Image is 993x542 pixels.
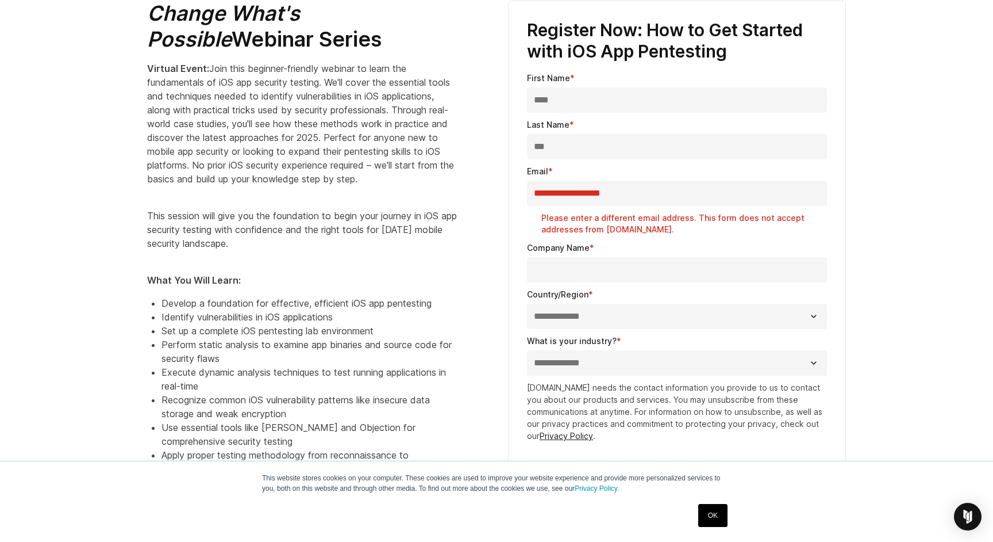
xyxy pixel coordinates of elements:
li: Set up a complete iOS pentesting lab environment [161,324,457,338]
li: Execute dynamic analysis techniques to test running applications in real-time [161,365,457,393]
span: Country/Region [527,289,588,299]
h3: Register Now: How to Get Started with iOS App Pentesting [527,20,827,63]
li: Identify vulnerabilities in iOS applications [161,310,457,324]
span: Company Name [527,243,590,253]
li: Use essential tools like [PERSON_NAME] and Objection for comprehensive security testing [161,421,457,448]
span: This session will give you the foundation to begin your journey in iOS app security testing with ... [147,210,457,249]
span: What is your industry? [527,336,617,346]
a: Privacy Policy. [575,484,619,493]
strong: Virtual Event: [147,63,209,74]
li: Recognize common iOS vulnerability patterns like insecure data storage and weak encryption [161,393,457,421]
p: This website stores cookies on your computer. These cookies are used to improve your website expe... [262,473,731,494]
span: Last Name [527,120,569,129]
em: Change What's Possible [147,1,300,52]
a: OK [698,504,728,527]
li: Develop a foundation for effective, efficient iOS app pentesting [161,296,457,310]
span: Email [527,166,548,176]
li: Apply proper testing methodology from reconnaissance to exploitation [161,448,457,476]
p: [DOMAIN_NAME] needs the contact information you provide to us to contact you about our products a... [527,381,827,442]
h2: Webinar Series [147,1,457,52]
span: Join this beginner-friendly webinar to learn the fundamentals of iOS app security testing. We'll ... [147,63,454,185]
strong: What You Will Learn: [147,274,241,286]
div: Open Intercom Messenger [954,503,982,530]
a: Privacy Policy [540,431,593,441]
label: Please enter a different email address. This form does not accept addresses from [DOMAIN_NAME]. [541,212,827,235]
span: First Name [527,73,570,83]
li: Perform static analysis to examine app binaries and source code for security flaws [161,338,457,365]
